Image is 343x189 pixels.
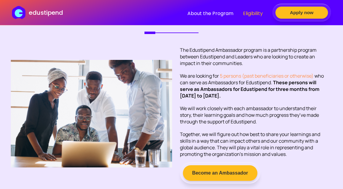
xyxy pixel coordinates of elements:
[220,73,314,79] span: 5 persons (past beneficiaries or otherwise)
[272,4,331,21] a: Apply now
[11,60,172,168] img: young lady smiling and working on her computer
[275,7,328,19] button: Apply now
[29,8,63,17] p: edustipend
[243,10,263,17] a: Eligibility
[12,6,28,19] img: edustipend logo
[187,10,233,17] a: About the Program
[180,79,319,99] b: These persons will serve as Ambassadors for Edustipend for three months from [DATE] to [DATE].
[180,73,327,99] p: We are looking for who can serve as Ambassadors for Edustipend.
[183,165,257,181] button: Become an Ambassador
[180,131,327,157] p: Together, we will figure out how best to share your learnings and skills in a way that can impact...
[180,105,327,125] p: We will work closely with each ambassador to understand their story, their learning goals and how...
[12,6,63,19] a: edustipend logoedustipend
[180,162,260,184] a: Become an Ambassador
[180,47,327,67] p: The Edustipend Ambassador program is a partnership program between Edustipend and Leaders who are...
